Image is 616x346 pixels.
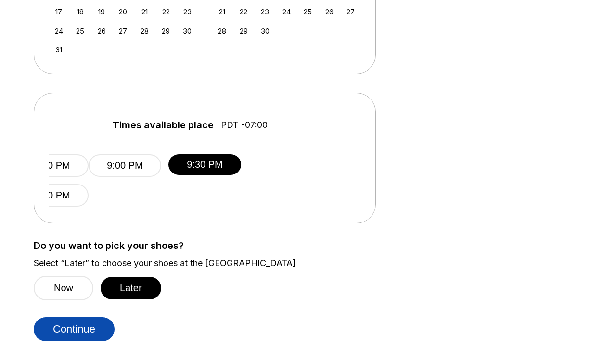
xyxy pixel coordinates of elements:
[181,5,194,18] div: Choose Saturday, August 23rd, 2025
[116,25,129,37] div: Choose Wednesday, August 27th, 2025
[101,277,161,299] button: Later
[237,25,250,37] div: Choose Monday, September 29th, 2025
[34,317,115,341] button: Continue
[237,5,250,18] div: Choose Monday, September 22nd, 2025
[138,5,151,18] div: Choose Thursday, August 21st, 2025
[301,5,314,18] div: Choose Thursday, September 25th, 2025
[181,25,194,37] div: Choose Saturday, August 30th, 2025
[138,25,151,37] div: Choose Thursday, August 28th, 2025
[323,5,336,18] div: Choose Friday, September 26th, 2025
[116,5,129,18] div: Choose Wednesday, August 20th, 2025
[159,25,172,37] div: Choose Friday, August 29th, 2025
[52,5,65,18] div: Choose Sunday, August 17th, 2025
[221,120,268,130] span: PDT -07:00
[89,154,161,177] button: 9:00 PM
[34,276,93,300] button: Now
[95,25,108,37] div: Choose Tuesday, August 26th, 2025
[258,5,271,18] div: Choose Tuesday, September 23rd, 2025
[168,154,241,175] button: 9:30 PM
[74,25,87,37] div: Choose Monday, August 25th, 2025
[113,120,214,130] span: Times available place
[34,240,389,251] label: Do you want to pick your shoes?
[52,25,65,37] div: Choose Sunday, August 24th, 2025
[216,5,229,18] div: Choose Sunday, September 21st, 2025
[280,5,293,18] div: Choose Wednesday, September 24th, 2025
[159,5,172,18] div: Choose Friday, August 22nd, 2025
[258,25,271,37] div: Choose Tuesday, September 30th, 2025
[52,43,65,56] div: Choose Sunday, August 31st, 2025
[34,258,389,269] label: Select “Later” to choose your shoes at the [GEOGRAPHIC_DATA]
[95,5,108,18] div: Choose Tuesday, August 19th, 2025
[74,5,87,18] div: Choose Monday, August 18th, 2025
[16,154,89,177] button: 6:30 PM
[344,5,357,18] div: Choose Saturday, September 27th, 2025
[216,25,229,37] div: Choose Sunday, September 28th, 2025
[16,184,89,207] button: 8:30 PM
